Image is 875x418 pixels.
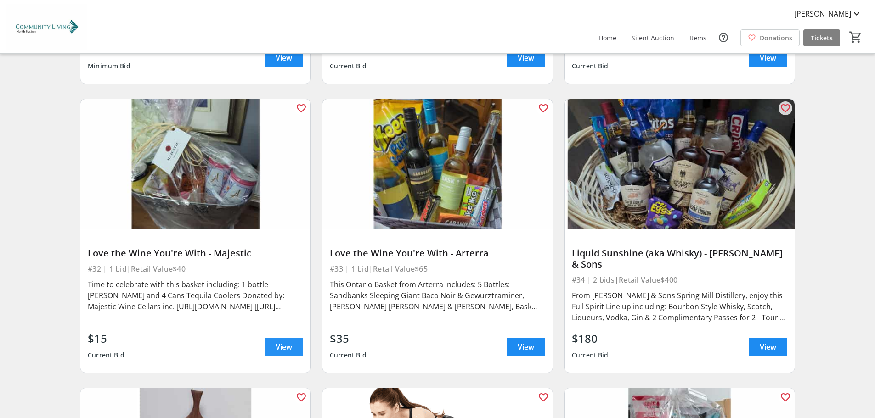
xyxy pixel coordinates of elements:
div: #32 | 1 bid | Retail Value $40 [88,262,303,275]
div: Current Bid [330,58,367,74]
a: Silent Auction [624,29,682,46]
a: Home [591,29,624,46]
button: Cart [847,29,864,45]
span: Donations [760,33,792,43]
button: Help [714,28,733,47]
span: View [518,341,534,352]
a: View [265,338,303,356]
span: View [276,52,292,63]
span: Tickets [811,33,833,43]
span: View [760,52,776,63]
a: View [749,338,787,356]
div: $15 [88,330,124,347]
div: #34 | 2 bids | Retail Value $400 [572,273,787,286]
img: Love the Wine You're With - Arterra [322,99,553,229]
span: [PERSON_NAME] [794,8,851,19]
span: Silent Auction [632,33,674,43]
img: Love the Wine You're With - Majestic [80,99,310,229]
span: Items [689,33,706,43]
a: Tickets [803,29,840,46]
div: From [PERSON_NAME] & Sons Spring Mill Distillery, enjoy this Full Spirit Line up including: Bourb... [572,290,787,323]
a: View [265,49,303,67]
span: View [518,52,534,63]
span: View [276,341,292,352]
div: This Ontario Basket from Arterra Includes: 5 Bottles: Sandbanks Sleeping Giant Baco Noir & Gewurz... [330,279,545,312]
div: Minimum Bid [88,58,130,74]
div: Current Bid [88,347,124,363]
mat-icon: favorite_outline [538,103,549,114]
img: Community Living North Halton's Logo [6,4,87,50]
button: [PERSON_NAME] [787,6,869,21]
mat-icon: favorite_outline [780,103,791,114]
mat-icon: favorite_outline [296,103,307,114]
img: Liquid Sunshine (aka Whisky) - Sleeman & Sons [565,99,795,229]
div: Time to celebrate with this basket including: 1 bottle [PERSON_NAME] and 4 Cans Tequila Coolers D... [88,279,303,312]
div: Current Bid [330,347,367,363]
div: Current Bid [572,58,609,74]
a: View [507,49,545,67]
mat-icon: favorite_outline [538,392,549,403]
mat-icon: favorite_outline [780,392,791,403]
div: Love the Wine You're With - Majestic [88,248,303,259]
a: View [507,338,545,356]
div: Liquid Sunshine (aka Whisky) - [PERSON_NAME] & Sons [572,248,787,270]
a: Items [682,29,714,46]
div: Current Bid [572,347,609,363]
div: #33 | 1 bid | Retail Value $65 [330,262,545,275]
span: Home [598,33,616,43]
div: $180 [572,330,609,347]
div: Love the Wine You're With - Arterra [330,248,545,259]
mat-icon: favorite_outline [296,392,307,403]
span: View [760,341,776,352]
div: $35 [330,330,367,347]
a: View [749,49,787,67]
a: Donations [740,29,800,46]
